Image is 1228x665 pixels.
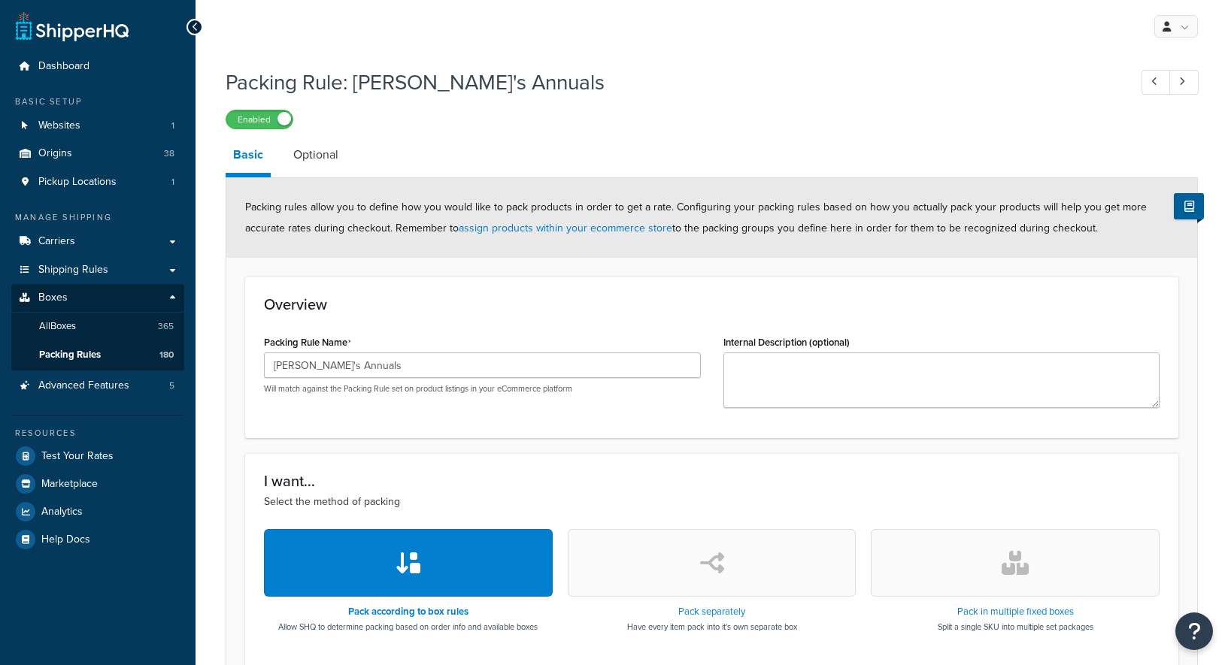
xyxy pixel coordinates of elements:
[38,119,80,132] span: Websites
[11,443,184,470] a: Test Your Rates
[41,478,98,491] span: Marketplace
[264,383,701,394] p: Will match against the Packing Rule set on product listings in your eCommerce platform
[171,119,174,132] span: 1
[11,284,184,312] a: Boxes
[38,264,108,277] span: Shipping Rules
[11,168,184,196] li: Pickup Locations
[226,137,271,177] a: Basic
[171,176,174,189] span: 1
[11,526,184,553] a: Help Docs
[459,220,672,236] a: assign products within your ecommerce store
[11,341,184,369] li: Packing Rules
[11,112,184,140] li: Websites
[278,606,538,617] h3: Pack according to box rules
[627,621,797,633] p: Have every item pack into it's own separate box
[11,470,184,497] a: Marketplace
[264,494,1160,510] p: Select the method of packing
[39,349,101,361] span: Packing Rules
[286,137,346,173] a: Optional
[11,372,184,400] li: Advanced Features
[158,320,174,333] span: 365
[169,379,174,392] span: 5
[938,621,1093,633] p: Split a single SKU into multiple set packages
[226,68,1114,97] h1: Packing Rule: [PERSON_NAME]'s Annuals
[1175,612,1213,650] button: Open Resource Center
[226,110,293,128] label: Enabled
[938,606,1093,617] h3: Pack in multiple fixed boxes
[627,606,797,617] h3: Pack separately
[11,498,184,525] a: Analytics
[264,296,1160,313] h3: Overview
[11,140,184,168] li: Origins
[38,292,68,304] span: Boxes
[11,372,184,400] a: Advanced Features5
[278,621,538,633] p: Allow SHQ to determine packing based on order info and available boxes
[723,337,850,348] label: Internal Description (optional)
[11,284,184,370] li: Boxes
[38,176,117,189] span: Pickup Locations
[1174,193,1204,219] button: Show Help Docs
[264,473,1160,489] h3: I want...
[11,256,184,284] a: Shipping Rules
[38,147,72,160] span: Origins
[38,379,129,392] span: Advanced Features
[11,341,184,369] a: Packing Rules180
[38,60,89,73] span: Dashboard
[11,211,184,224] div: Manage Shipping
[11,95,184,108] div: Basic Setup
[11,228,184,255] a: Carriers
[1142,70,1171,95] a: Previous Record
[11,112,184,140] a: Websites1
[164,147,174,160] span: 38
[11,168,184,196] a: Pickup Locations1
[39,320,76,333] span: All Boxes
[41,534,90,546] span: Help Docs
[245,199,1147,236] span: Packing rules allow you to define how you would like to pack products in order to get a rate. Con...
[1169,70,1199,95] a: Next Record
[38,235,75,248] span: Carriers
[264,337,351,349] label: Packing Rule Name
[41,450,114,463] span: Test Your Rates
[11,140,184,168] a: Origins38
[41,506,83,518] span: Analytics
[11,313,184,340] a: AllBoxes365
[11,53,184,80] a: Dashboard
[159,349,174,361] span: 180
[11,427,184,440] div: Resources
